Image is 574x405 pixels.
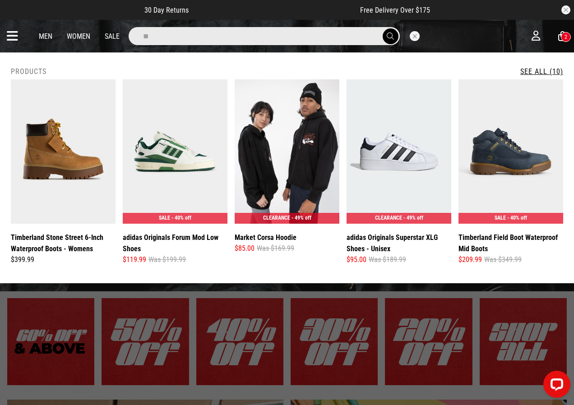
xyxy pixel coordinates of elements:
a: Men [39,32,52,41]
a: 2 [558,32,567,41]
a: See All (10) [520,67,563,76]
h2: Products [11,67,46,76]
a: Sale [105,32,120,41]
a: Timberland Field Boot Waterproof Mid Boots [458,232,563,254]
iframe: LiveChat chat widget [536,367,574,405]
span: Was $189.99 [369,254,406,265]
span: 30 Day Returns [144,6,189,14]
span: - 49% off [292,215,311,221]
img: Adidas Originals Superstar Xlg Shoes - Unisex in White [347,79,451,224]
span: SALE [495,215,506,221]
a: Timberland Stone Street 6-Inch Waterproof Boots - Womens [11,232,116,254]
span: $85.00 [235,243,255,254]
a: adidas Originals Forum Mod Low Shoes [123,232,227,254]
span: $119.99 [123,254,146,265]
span: Was $349.99 [484,254,522,265]
span: - 49% off [403,215,423,221]
span: Was $199.99 [148,254,186,265]
img: Timberland Field Boot Waterproof Mid Boots in Blue [458,79,563,224]
span: SALE [159,215,170,221]
button: Close search [410,31,420,41]
img: Timberland Stone Street 6-inch Waterproof Boots - Womens in Brown [11,79,116,224]
span: - 40% off [171,215,191,221]
img: Adidas Originals Forum Mod Low Shoes in White [123,79,227,224]
span: $209.99 [458,254,482,265]
iframe: Customer reviews powered by Trustpilot [207,5,342,14]
span: CLEARANCE [263,215,290,221]
img: Market Corsa Hoodie in Black [235,79,339,224]
a: Women [67,32,90,41]
span: Free Delivery Over $175 [360,6,430,14]
span: CLEARANCE [375,215,402,221]
span: Was $169.99 [257,243,294,254]
a: Market Corsa Hoodie [235,232,296,243]
span: - 40% off [507,215,527,221]
a: adidas Originals Superstar XLG Shoes - Unisex [347,232,451,254]
span: $95.00 [347,254,366,265]
div: 2 [565,34,567,40]
div: $399.99 [11,254,116,265]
